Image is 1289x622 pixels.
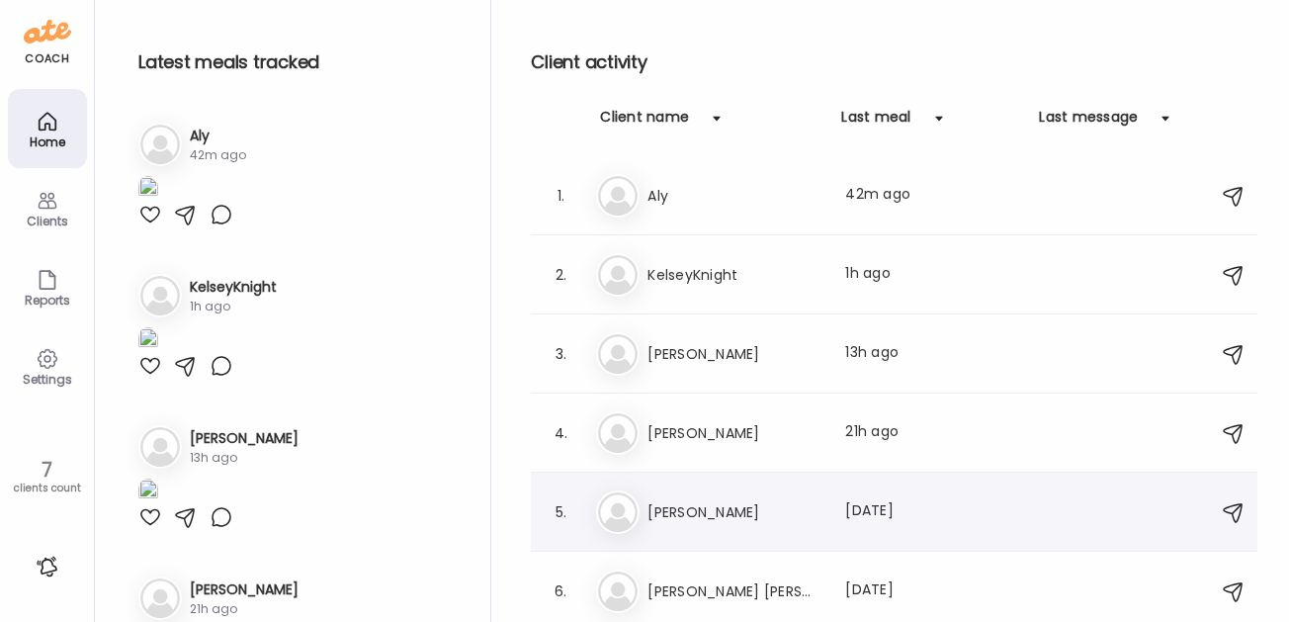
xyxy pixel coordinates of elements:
[647,500,821,524] h3: [PERSON_NAME]
[190,146,246,164] div: 42m ago
[600,107,689,138] div: Client name
[845,579,1019,603] div: [DATE]
[598,492,638,532] img: bg-avatar-default.svg
[845,184,1019,208] div: 42m ago
[549,342,572,366] div: 3.
[549,579,572,603] div: 6.
[598,572,638,611] img: bg-avatar-default.svg
[549,421,572,445] div: 4.
[598,334,638,374] img: bg-avatar-default.svg
[647,421,821,445] h3: [PERSON_NAME]
[190,449,299,467] div: 13h ago
[12,215,83,227] div: Clients
[24,16,71,47] img: ate
[12,294,83,307] div: Reports
[647,263,821,287] h3: KelseyKnight
[190,277,277,298] h3: KelseyKnight
[7,458,87,482] div: 7
[7,482,87,495] div: clients count
[845,500,1019,524] div: [DATE]
[12,135,83,148] div: Home
[138,176,158,203] img: images%2Feg6s6PIzHfXECd1G4DIxQcWQqgk2%2FVvcXgqqJHHGS0Lmb3RBR%2F5FOmQCLtPzhVYnOTtPK6_1080
[25,50,69,67] div: coach
[138,479,158,505] img: images%2FvG3ax5xqzGR6dE0Le5k779rBJ853%2FvtfRm2LSo2rbabZWJgKD%2FKjBcbCwx1COGGQaY4OcO_1080
[12,373,83,386] div: Settings
[647,184,821,208] h3: Aly
[845,421,1019,445] div: 21h ago
[647,579,821,603] h3: [PERSON_NAME] [PERSON_NAME]
[531,47,1257,77] h2: Client activity
[140,276,180,315] img: bg-avatar-default.svg
[845,342,1019,366] div: 13h ago
[549,263,572,287] div: 2.
[647,342,821,366] h3: [PERSON_NAME]
[140,578,180,618] img: bg-avatar-default.svg
[598,176,638,216] img: bg-avatar-default.svg
[598,413,638,453] img: bg-avatar-default.svg
[598,255,638,295] img: bg-avatar-default.svg
[138,327,158,354] img: images%2FzuzouSgNReOkgHPrZASkywcpVxc2%2FiP8xx1ahCFStbo1stCpd%2FQf3kKTUIuQRacENo0j36_1080
[138,47,459,77] h2: Latest meals tracked
[140,125,180,164] img: bg-avatar-default.svg
[140,427,180,467] img: bg-avatar-default.svg
[190,428,299,449] h3: [PERSON_NAME]
[190,298,277,315] div: 1h ago
[190,579,299,600] h3: [PERSON_NAME]
[549,184,572,208] div: 1.
[1039,107,1138,138] div: Last message
[549,500,572,524] div: 5.
[190,600,299,618] div: 21h ago
[841,107,910,138] div: Last meal
[845,263,1019,287] div: 1h ago
[190,126,246,146] h3: Aly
